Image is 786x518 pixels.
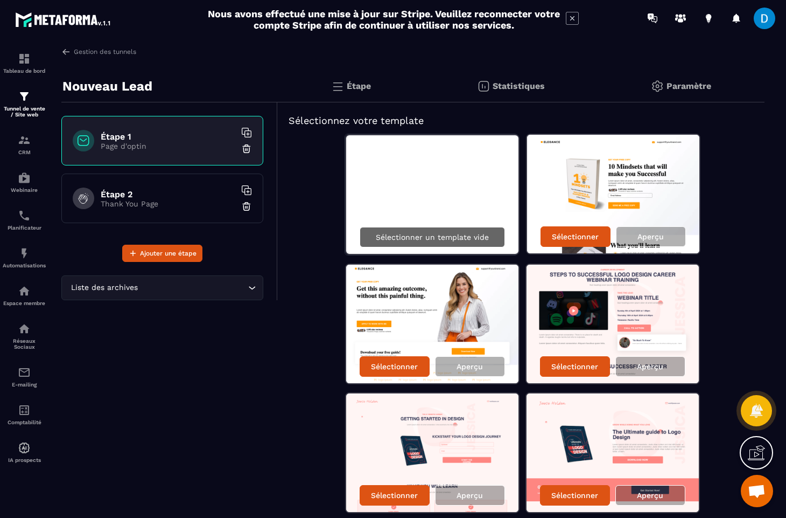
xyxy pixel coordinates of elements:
input: Search for option [140,282,245,294]
p: Webinaire [3,187,46,193]
img: trash [241,143,252,154]
p: Aperçu [457,491,483,500]
img: accountant [18,404,31,417]
p: Sélectionner [552,232,599,241]
img: email [18,366,31,379]
h6: Étape 1 [101,132,235,142]
a: social-networksocial-networkRéseaux Sociaux [3,314,46,358]
p: Thank You Page [101,199,235,208]
p: Sélectionner [551,491,598,500]
img: image [346,393,518,512]
p: Étape [347,81,371,91]
a: formationformationCRM [3,126,46,163]
img: image [346,265,518,383]
p: Réseaux Sociaux [3,338,46,350]
img: setting-gr.5f69749f.svg [651,80,664,93]
p: Sélectionner [371,491,418,500]
button: Ajouter une étape [122,245,202,262]
img: arrow [61,47,71,57]
span: Liste des archives [68,282,140,294]
p: Planificateur [3,225,46,231]
img: automations [18,441,31,454]
p: Nouveau Lead [62,75,152,97]
p: CRM [3,149,46,155]
p: Paramètre [666,81,711,91]
img: automations [18,285,31,298]
h2: Nous avons effectué une mise à jour sur Stripe. Veuillez reconnecter votre compte Stripe afin de ... [207,8,560,31]
div: Search for option [61,275,263,300]
p: Comptabilité [3,419,46,425]
p: Automatisations [3,263,46,268]
img: image [527,393,699,512]
p: Aperçu [637,491,663,500]
img: trash [241,201,252,212]
a: automationsautomationsWebinaire [3,163,46,201]
img: stats.20deebd0.svg [477,80,490,93]
p: Aperçu [637,232,664,241]
img: social-network [18,322,31,335]
p: Tunnel de vente / Site web [3,106,46,118]
p: Sélectionner [551,362,598,371]
img: automations [18,171,31,184]
p: IA prospects [3,457,46,463]
p: Aperçu [457,362,483,371]
h6: Étape 2 [101,189,235,199]
p: Statistiques [493,81,545,91]
img: bars.0d591741.svg [331,80,344,93]
img: image [527,265,699,383]
img: logo [15,10,112,29]
p: Espace membre [3,300,46,306]
img: scheduler [18,209,31,222]
a: emailemailE-mailing [3,358,46,396]
p: Tableau de bord [3,68,46,74]
a: Ouvrir le chat [741,475,773,507]
a: automationsautomationsAutomatisations [3,239,46,277]
a: automationsautomationsEspace membre [3,277,46,314]
a: formationformationTunnel de vente / Site web [3,82,46,126]
a: Gestion des tunnels [61,47,136,57]
p: Sélectionner [371,362,418,371]
p: Sélectionner un template vide [376,233,489,241]
img: formation [18,52,31,65]
h5: Sélectionnez votre template [289,113,754,128]
span: Ajouter une étape [140,248,196,259]
a: formationformationTableau de bord [3,44,46,82]
a: accountantaccountantComptabilité [3,396,46,433]
p: E-mailing [3,382,46,388]
img: image [527,135,699,253]
img: formation [18,134,31,147]
p: Page d'optin [101,142,235,150]
p: Aperçu [637,362,663,371]
a: schedulerschedulerPlanificateur [3,201,46,239]
img: automations [18,247,31,260]
img: formation [18,90,31,103]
